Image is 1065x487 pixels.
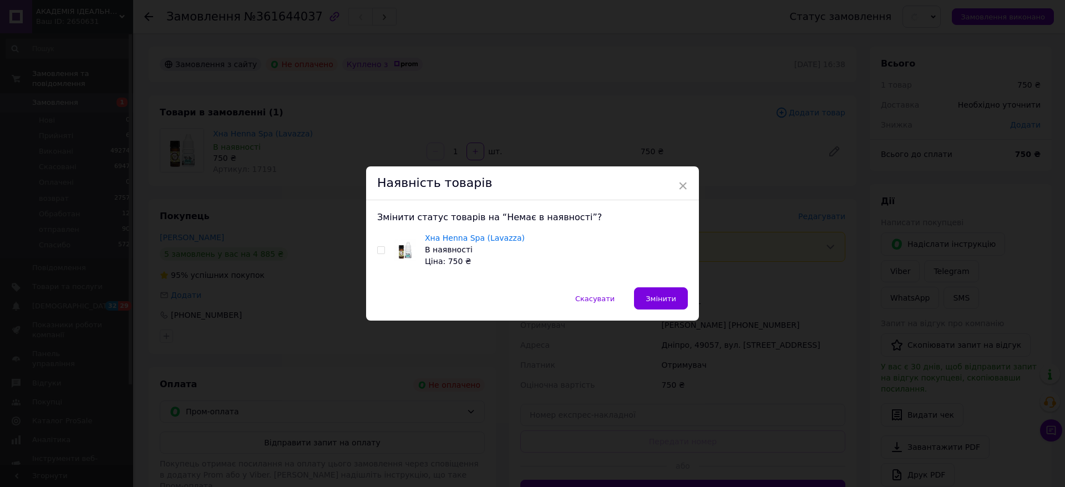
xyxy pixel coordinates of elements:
[678,176,688,195] span: ×
[425,256,525,267] div: Ціна: 750 ₴
[634,287,688,310] button: Змінити
[425,234,525,242] a: Хна Henna Spa (Lavazza)
[366,166,699,200] div: Наявність товарів
[575,295,615,303] span: Скасувати
[646,295,676,303] span: Змінити
[377,211,688,224] div: Змінити статус товарів на “Немає в наявності”?
[425,244,525,256] div: В наявності
[564,287,626,310] button: Скасувати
